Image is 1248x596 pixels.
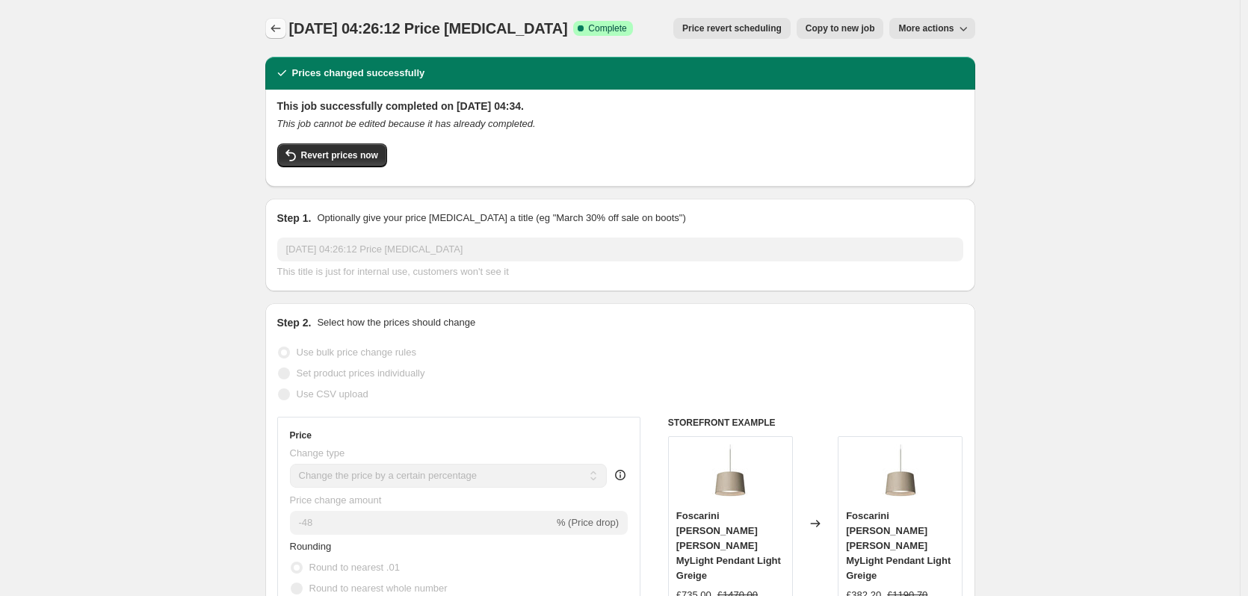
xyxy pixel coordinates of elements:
span: Price revert scheduling [682,22,782,34]
span: Round to nearest .01 [309,562,400,573]
button: Price change jobs [265,18,286,39]
p: Select how the prices should change [317,315,475,330]
span: This title is just for internal use, customers won't see it [277,266,509,277]
p: Optionally give your price [MEDICAL_DATA] a title (eg "March 30% off sale on boots") [317,211,685,226]
span: Complete [588,22,626,34]
span: [DATE] 04:26:12 Price [MEDICAL_DATA] [289,20,568,37]
span: More actions [898,22,954,34]
h2: Step 1. [277,211,312,226]
span: % (Price drop) [557,517,619,528]
span: Foscarini [PERSON_NAME] [PERSON_NAME] MyLight Pendant Light Greige [846,510,951,581]
h6: STOREFRONT EXAMPLE [668,417,963,429]
img: fo_twiggy_wood_suspension_greige_01_7c3bb744-958f-44c1-b4f4-d6226ce2acda_80x.webp [700,444,760,504]
button: Copy to new job [797,18,884,39]
button: Price revert scheduling [673,18,791,39]
span: Round to nearest whole number [309,583,448,594]
button: Revert prices now [277,143,387,167]
span: Change type [290,447,345,459]
span: Rounding [290,541,332,552]
span: Use CSV upload [297,388,368,400]
img: fo_twiggy_wood_suspension_greige_01_7c3bb744-958f-44c1-b4f4-d6226ce2acda_80x.webp [871,444,930,504]
button: More actions [889,18,974,39]
span: Price change amount [290,494,382,506]
input: 30% off holiday sale [277,238,963,261]
h2: Step 2. [277,315,312,330]
h2: This job successfully completed on [DATE] 04:34. [277,99,963,114]
span: Set product prices individually [297,367,425,379]
span: Copy to new job [806,22,875,34]
div: help [613,468,628,482]
span: Revert prices now [301,149,378,161]
i: This job cannot be edited because it has already completed. [277,118,536,129]
input: -15 [290,511,554,535]
span: Foscarini [PERSON_NAME] [PERSON_NAME] MyLight Pendant Light Greige [676,510,781,581]
span: Use bulk price change rules [297,347,416,358]
h3: Price [290,429,312,441]
h2: Prices changed successfully [292,66,425,81]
